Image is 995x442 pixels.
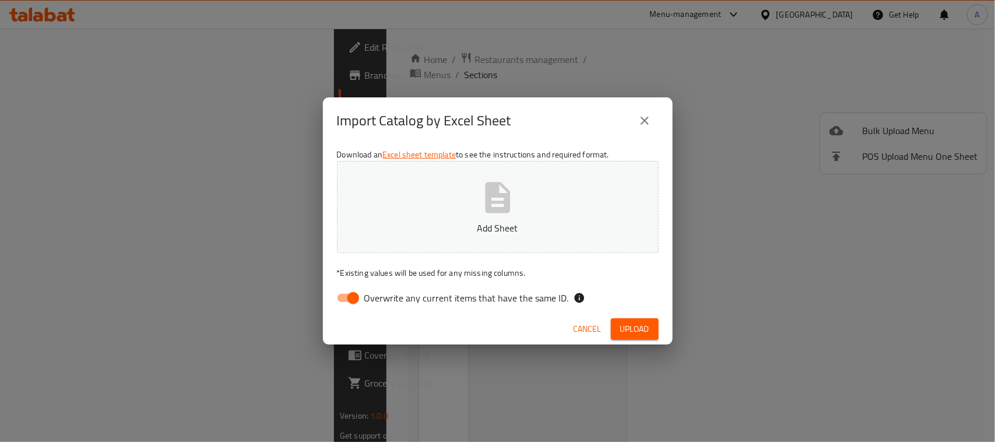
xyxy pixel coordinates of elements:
[611,318,659,340] button: Upload
[620,322,649,336] span: Upload
[631,107,659,135] button: close
[569,318,606,340] button: Cancel
[574,322,602,336] span: Cancel
[337,161,659,253] button: Add Sheet
[337,111,511,130] h2: Import Catalog by Excel Sheet
[355,221,641,235] p: Add Sheet
[574,292,585,304] svg: If the overwrite option isn't selected, then the items that match an existing ID will be ignored ...
[364,291,569,305] span: Overwrite any current items that have the same ID.
[323,144,673,313] div: Download an to see the instructions and required format.
[382,147,456,162] a: Excel sheet template
[337,267,659,279] p: Existing values will be used for any missing columns.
